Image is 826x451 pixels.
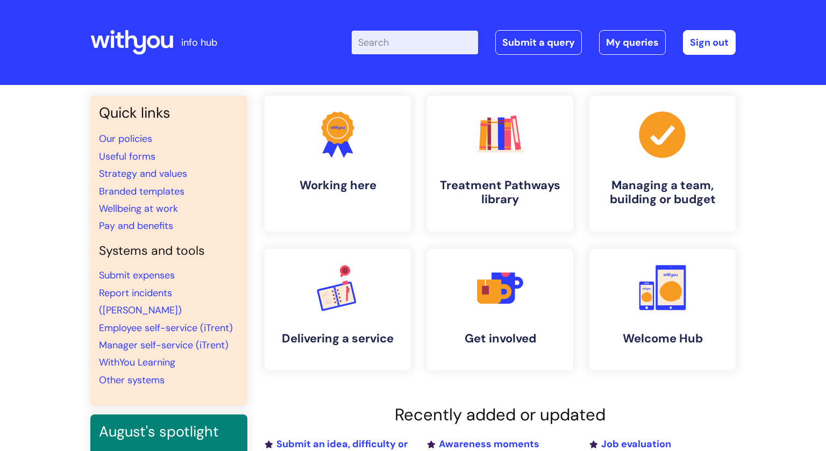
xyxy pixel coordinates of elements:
[99,321,233,334] a: Employee self-service (iTrent)
[99,202,178,215] a: Wellbeing at work
[265,249,411,370] a: Delivering a service
[589,96,736,232] a: Managing a team, building or budget
[99,104,239,121] h3: Quick links
[99,287,182,317] a: Report incidents ([PERSON_NAME])
[495,30,582,55] a: Submit a query
[589,438,671,450] a: Job evaluation
[599,30,666,55] a: My queries
[99,356,175,369] a: WithYou Learning
[265,405,736,425] h2: Recently added or updated
[427,249,573,370] a: Get involved
[436,178,565,207] h4: Treatment Pathways library
[265,96,411,232] a: Working here
[436,332,565,346] h4: Get involved
[99,150,155,163] a: Useful forms
[99,219,173,232] a: Pay and benefits
[598,332,727,346] h4: Welcome Hub
[99,244,239,259] h4: Systems and tools
[273,332,402,346] h4: Delivering a service
[352,30,736,55] div: | -
[99,132,152,145] a: Our policies
[352,31,478,54] input: Search
[589,249,736,370] a: Welcome Hub
[181,34,217,51] p: info hub
[99,269,175,282] a: Submit expenses
[99,167,187,180] a: Strategy and values
[99,339,229,352] a: Manager self-service (iTrent)
[99,374,165,386] a: Other systems
[683,30,736,55] a: Sign out
[99,185,184,198] a: Branded templates
[598,178,727,207] h4: Managing a team, building or budget
[427,96,573,232] a: Treatment Pathways library
[427,438,539,450] a: Awareness moments
[273,178,402,192] h4: Working here
[99,423,239,440] h3: August's spotlight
